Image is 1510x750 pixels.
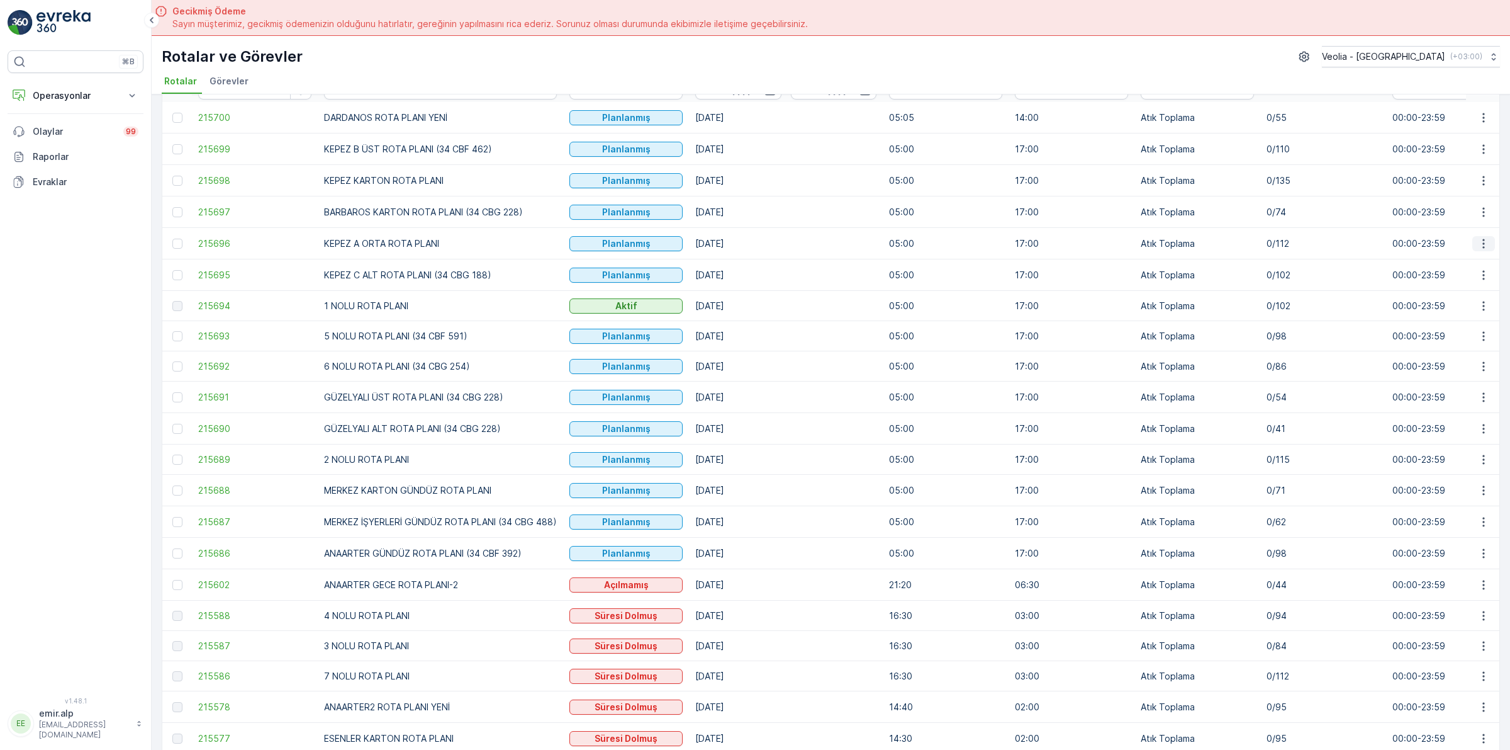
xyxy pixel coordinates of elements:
[602,453,651,466] p: Planlanmış
[689,661,883,691] td: [DATE]
[1009,382,1134,413] td: 17:00
[1260,134,1386,165] td: 0/110
[36,10,91,35] img: logo_light-DOdMpM7g.png
[318,691,563,723] td: ANAARTER2 ROTA PLANI YENİ
[1134,445,1260,475] td: Atık Toplama
[11,713,31,734] div: EE
[1009,475,1134,506] td: 17:00
[569,669,683,684] button: Süresi Dolmuş
[172,270,182,280] div: Toggle Row Selected
[569,421,683,436] button: Planlanmış
[883,165,1009,196] td: 05:00
[198,360,311,373] a: 215692
[1134,351,1260,382] td: Atık Toplama
[198,174,311,187] span: 215698
[198,330,311,343] a: 215693
[1260,445,1386,475] td: 0/115
[172,455,182,465] div: Toggle Row Selected
[318,165,563,196] td: KEPEZ KARTON ROTA PLANI
[1134,321,1260,351] td: Atık Toplama
[1260,631,1386,661] td: 0/84
[883,661,1009,691] td: 16:30
[33,176,138,188] p: Evraklar
[689,631,883,661] td: [DATE]
[1134,601,1260,631] td: Atık Toplama
[1009,228,1134,259] td: 17:00
[689,569,883,601] td: [DATE]
[1009,601,1134,631] td: 03:00
[172,331,182,341] div: Toggle Row Selected
[569,608,683,623] button: Süresi Dolmuş
[1134,506,1260,538] td: Atık Toplama
[1260,196,1386,228] td: 0/74
[1134,538,1260,569] td: Atık Toplama
[39,707,130,720] p: emir.alp
[1009,661,1134,691] td: 03:00
[602,516,651,528] p: Planlanmış
[318,569,563,601] td: ANAARTER GECE ROTA PLANI-2
[569,639,683,654] button: Süresi Dolmuş
[883,228,1009,259] td: 05:00
[883,351,1009,382] td: 05:00
[1260,413,1386,445] td: 0/41
[1134,382,1260,413] td: Atık Toplama
[569,514,683,530] button: Planlanmış
[1009,196,1134,228] td: 17:00
[39,720,130,740] p: [EMAIL_ADDRESS][DOMAIN_NAME]
[198,391,311,404] span: 215691
[1260,601,1386,631] td: 0/94
[569,236,683,251] button: Planlanmış
[198,423,311,435] a: 215690
[172,207,182,217] div: Toggle Row Selected
[172,301,182,311] div: Toggle Row Selected
[1134,631,1260,661] td: Atık Toplama
[318,538,563,569] td: ANAARTER GÜNDÜZ ROTA PLANI (34 CBF 392)
[1134,102,1260,134] td: Atık Toplama
[318,291,563,321] td: 1 NOLU ROTA PLANI
[602,484,651,497] p: Planlanmış
[1009,691,1134,723] td: 02:00
[569,329,683,344] button: Planlanmış
[1260,569,1386,601] td: 0/44
[164,75,197,88] span: Rotalar
[318,661,563,691] td: 7 NOLU ROTA PLANI
[318,134,563,165] td: KEPEZ B ÜST ROTA PLANI (34 CBF 462)
[1009,445,1134,475] td: 17:00
[172,486,182,496] div: Toggle Row Selected
[198,237,311,250] span: 215696
[1322,50,1445,63] p: Veolia - [GEOGRAPHIC_DATA]
[1134,569,1260,601] td: Atık Toplama
[198,453,311,466] a: 215689
[1009,134,1134,165] td: 17:00
[602,237,651,250] p: Planlanmış
[602,360,651,373] p: Planlanmış
[172,18,808,30] span: Sayın müşterimiz, gecikmiş ödemenizin olduğunu hatırlatır, gereğinin yapılmasını rica ederiz. Sor...
[172,517,182,527] div: Toggle Row Selected
[883,382,1009,413] td: 05:00
[1134,691,1260,723] td: Atık Toplama
[1260,506,1386,538] td: 0/62
[689,691,883,723] td: [DATE]
[172,239,182,249] div: Toggle Row Selected
[198,670,311,683] span: 215586
[689,196,883,228] td: [DATE]
[883,196,1009,228] td: 05:00
[198,269,311,281] span: 215695
[615,300,637,312] p: Aktif
[172,702,182,712] div: Toggle Row Selected
[883,134,1009,165] td: 05:00
[569,452,683,467] button: Planlanmış
[1134,661,1260,691] td: Atık Toplama
[198,640,311,652] a: 215587
[604,579,649,591] p: Açılmamış
[595,670,657,683] p: Süresi Dolmuş
[1260,691,1386,723] td: 0/95
[210,75,249,88] span: Görevler
[569,268,683,283] button: Planlanmış
[318,475,563,506] td: MERKEZ KARTON GÜNDÜZ ROTA PLANI
[1134,413,1260,445] td: Atık Toplama
[198,579,311,591] span: 215602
